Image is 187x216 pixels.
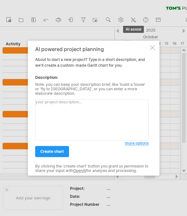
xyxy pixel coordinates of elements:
[35,146,69,157] a: create chart
[125,140,149,146] a: more options
[35,82,149,96] div: Note: you can keep your description brief, like 'build a house' or 'fly to [GEOGRAPHIC_DATA]', or...
[125,141,149,145] span: more options
[73,168,86,173] a: OpenAI
[35,46,149,52] div: AI powered project planning
[35,46,149,170] div: About to start a new project? Type in a short description, and we'll create a custom-made Gantt c...
[35,164,149,173] div: By clicking the 'create chart' button you grant us permission to share your input with for analys...
[35,75,149,80] div: Description:
[123,26,144,33] span: AI assist
[40,149,64,154] span: create chart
